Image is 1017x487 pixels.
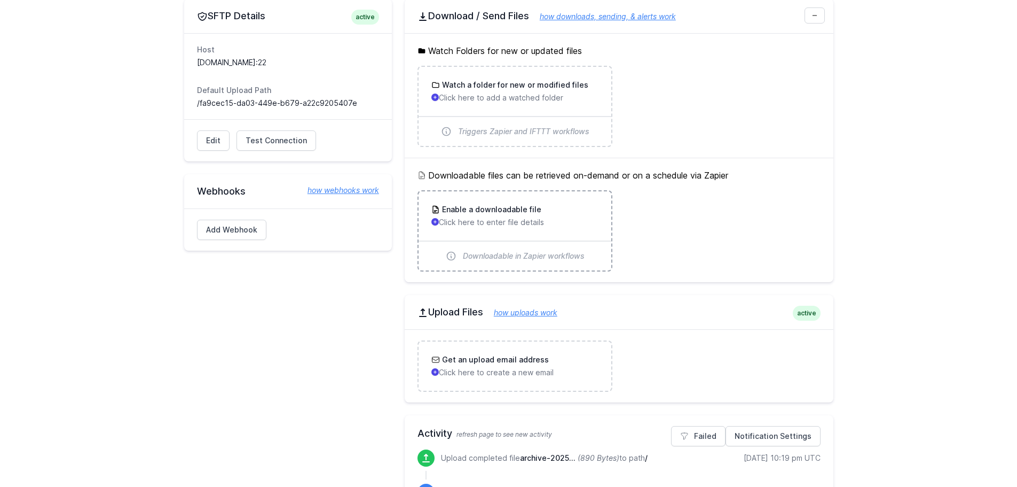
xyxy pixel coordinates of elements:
h2: SFTP Details [197,10,379,22]
span: active [793,306,821,321]
span: active [351,10,379,25]
a: Test Connection [236,130,316,151]
a: Failed [671,426,726,446]
a: how downloads, sending, & alerts work [529,12,676,21]
a: how webhooks work [297,185,379,196]
p: Upload completed file to path [441,453,648,463]
h3: Get an upload email address [440,354,549,365]
p: Click here to create a new email [431,367,598,378]
dt: Host [197,44,379,55]
a: Watch a folder for new or modified files Click here to add a watched folder Triggers Zapier and I... [419,67,611,146]
h5: Downloadable files can be retrieved on-demand or on a schedule via Zapier [417,169,821,182]
a: Add Webhook [197,220,266,240]
div: [DATE] 10:19 pm UTC [744,453,821,463]
span: Test Connection [246,135,307,146]
h3: Enable a downloadable file [440,204,541,215]
iframe: Drift Widget Chat Controller [964,434,1004,474]
a: Notification Settings [726,426,821,446]
span: / [645,453,648,462]
a: Get an upload email address Click here to create a new email [419,342,611,391]
dt: Default Upload Path [197,85,379,96]
dd: [DOMAIN_NAME]:22 [197,57,379,68]
h2: Download / Send Files [417,10,821,22]
a: how uploads work [483,308,557,317]
span: refresh page to see new activity [456,430,552,438]
a: Edit [197,130,230,151]
h3: Watch a folder for new or modified files [440,80,588,90]
p: Click here to enter file details [431,217,598,228]
h2: Webhooks [197,185,379,198]
span: Triggers Zapier and IFTTT workflows [458,126,589,137]
i: (890 Bytes) [578,453,619,462]
p: Click here to add a watched folder [431,92,598,103]
dd: /fa9cec15-da03-449e-b679-a22c9205407e [197,98,379,109]
span: archive-2025-08-14_10_18_46.zip [520,453,575,462]
h2: Upload Files [417,306,821,319]
span: Downloadable in Zapier workflows [463,251,585,261]
h5: Watch Folders for new or updated files [417,44,821,57]
a: Enable a downloadable file Click here to enter file details Downloadable in Zapier workflows [419,191,611,270]
h2: Activity [417,426,821,441]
